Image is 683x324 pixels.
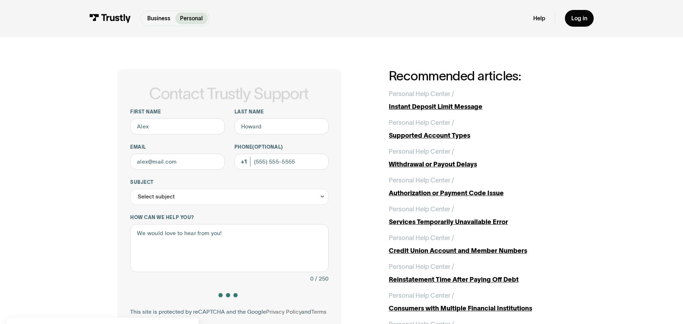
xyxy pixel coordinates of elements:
input: (555) 555-5555 [234,154,329,170]
span: (Optional) [252,144,283,150]
label: Phone [234,144,329,150]
label: Email [130,144,225,150]
a: Personal [175,12,208,24]
div: Personal Help Center / [389,176,454,185]
a: Personal Help Center /Instant Deposit Limit Message [389,89,566,112]
div: Personal Help Center / [389,205,454,214]
h1: Contact Trustly Support [129,85,329,102]
input: Alex [130,118,225,134]
a: Help [533,15,545,22]
div: Log in [571,15,587,22]
div: Personal Help Center / [389,89,454,99]
a: Log in [565,10,594,27]
div: Personal Help Center / [389,147,454,156]
div: / 250 [315,274,329,283]
label: How can we help you? [130,214,329,221]
a: Personal Help Center /Credit Union Account and Member Numbers [389,233,566,256]
div: Services Temporarily Unavailable Error [389,217,566,227]
div: Personal Help Center / [389,233,454,243]
a: Business [143,12,175,24]
p: Business [147,14,170,23]
label: First name [130,109,225,115]
div: Supported Account Types [389,131,566,140]
div: Personal Help Center / [389,291,454,301]
div: Instant Deposit Limit Message [389,102,566,112]
img: Trustly Logo [89,14,131,23]
a: Personal Help Center /Supported Account Types [389,118,566,140]
a: Personal Help Center /Consumers with Multiple Financial Institutions [389,291,566,313]
div: Reinstatement Time After Paying Off Debt [389,275,566,285]
div: 0 [310,274,314,283]
div: Personal Help Center / [389,262,454,272]
div: Authorization or Payment Code Issue [389,188,566,198]
input: alex@mail.com [130,154,225,170]
div: Withdrawal or Payout Delays [389,160,566,169]
a: Privacy Policy [266,309,301,315]
div: Select subject [130,189,329,205]
a: Personal Help Center /Authorization or Payment Code Issue [389,176,566,198]
div: Select subject [138,192,175,201]
p: Personal [180,14,203,23]
h2: Recommended articles: [389,69,566,83]
div: Personal Help Center / [389,118,454,128]
input: Howard [234,118,329,134]
label: Subject [130,179,329,186]
label: Last name [234,109,329,115]
a: Personal Help Center /Services Temporarily Unavailable Error [389,205,566,227]
div: Credit Union Account and Member Numbers [389,246,566,256]
div: Consumers with Multiple Financial Institutions [389,304,566,313]
a: Personal Help Center /Withdrawal or Payout Delays [389,147,566,169]
a: Personal Help Center /Reinstatement Time After Paying Off Debt [389,262,566,285]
